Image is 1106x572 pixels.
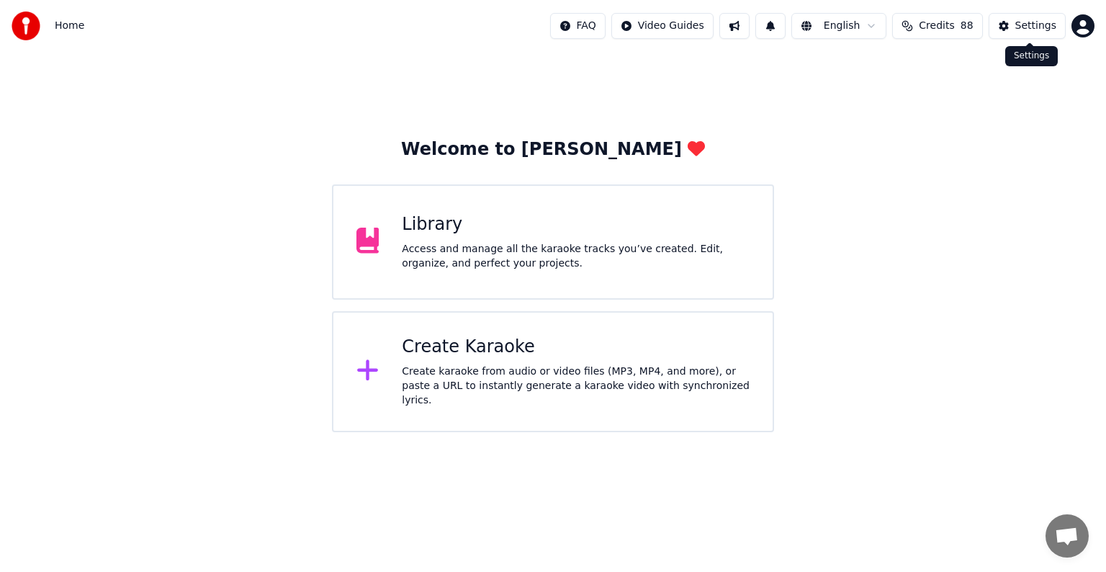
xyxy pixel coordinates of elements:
[989,13,1066,39] button: Settings
[919,19,954,33] span: Credits
[550,13,606,39] button: FAQ
[1046,514,1089,558] div: Open chat
[402,242,750,271] div: Access and manage all the karaoke tracks you’ve created. Edit, organize, and perfect your projects.
[12,12,40,40] img: youka
[961,19,974,33] span: 88
[1005,46,1058,66] div: Settings
[892,13,982,39] button: Credits88
[55,19,84,33] nav: breadcrumb
[402,213,750,236] div: Library
[1015,19,1056,33] div: Settings
[611,13,714,39] button: Video Guides
[402,365,750,408] div: Create karaoke from audio or video files (MP3, MP4, and more), or paste a URL to instantly genera...
[402,336,750,359] div: Create Karaoke
[55,19,84,33] span: Home
[401,138,705,161] div: Welcome to [PERSON_NAME]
